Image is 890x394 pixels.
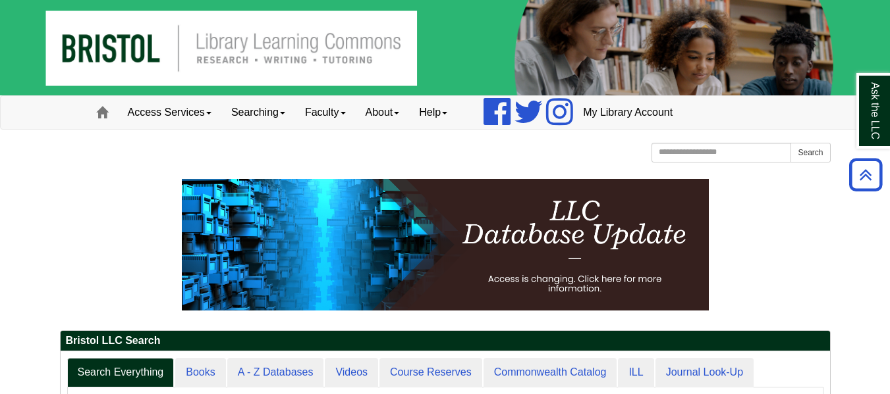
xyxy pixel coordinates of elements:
[295,96,356,129] a: Faculty
[655,358,754,387] a: Journal Look-Up
[791,143,830,162] button: Search
[182,179,709,310] img: HTML tutorial
[356,96,410,129] a: About
[379,358,482,387] a: Course Reserves
[845,166,887,184] a: Back to Top
[618,358,654,387] a: ILL
[484,358,617,387] a: Commonwealth Catalog
[67,358,175,387] a: Search Everything
[573,96,682,129] a: My Library Account
[61,331,830,351] h2: Bristol LLC Search
[118,96,221,129] a: Access Services
[227,358,324,387] a: A - Z Databases
[325,358,378,387] a: Videos
[409,96,457,129] a: Help
[175,358,225,387] a: Books
[221,96,295,129] a: Searching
